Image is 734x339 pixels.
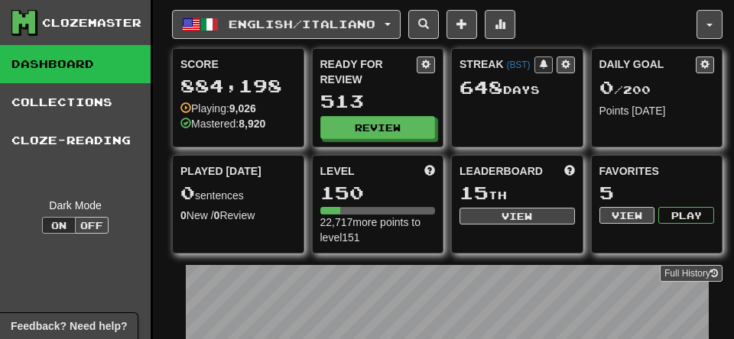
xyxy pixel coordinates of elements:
div: Favorites [599,163,715,179]
button: More stats [485,10,515,39]
div: Points [DATE] [599,103,715,118]
strong: 0 [214,209,220,221]
strong: 0 [180,209,187,221]
div: Clozemaster [42,15,141,31]
a: (BST) [506,60,530,70]
div: Daily Goal [599,56,697,73]
span: Level [320,163,355,179]
div: 22,717 more points to level 151 [320,215,436,245]
span: 0 [180,182,195,203]
button: Add sentence to collection [447,10,477,39]
button: View [460,208,575,224]
span: English / Italiano [229,18,375,31]
span: 648 [460,76,503,98]
button: Off [75,217,109,234]
strong: 8,920 [239,118,265,130]
button: On [42,217,76,234]
div: 5 [599,183,715,202]
div: 513 [320,92,436,111]
span: 15 [460,182,489,203]
div: Score [180,56,296,72]
span: Open feedback widget [11,318,127,334]
span: Score more points to level up [424,163,435,179]
div: Streak [460,56,534,72]
span: Leaderboard [460,163,543,179]
span: / 200 [599,83,651,96]
div: Dark Mode [11,198,139,213]
div: 150 [320,183,436,202]
div: Mastered: [180,116,265,131]
span: 0 [599,76,614,98]
span: Played [DATE] [180,163,261,179]
button: Review [320,116,436,139]
div: Playing: [180,101,256,116]
div: New / Review [180,208,296,223]
div: th [460,183,575,203]
button: Search sentences [408,10,439,39]
div: sentences [180,183,296,203]
span: This week in points, UTC [564,163,575,179]
a: Full History [660,265,723,282]
div: 884,198 [180,76,296,95]
strong: 9,026 [229,102,256,115]
div: Ready for Review [320,56,417,87]
button: Play [658,207,714,224]
button: View [599,207,655,224]
div: Day s [460,78,575,98]
button: English/Italiano [172,10,401,39]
